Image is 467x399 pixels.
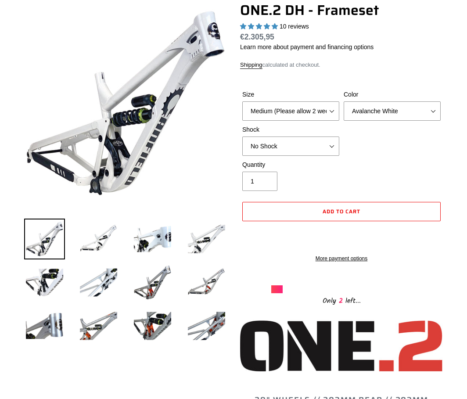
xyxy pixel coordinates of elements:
[132,306,173,346] img: Load image into Gallery viewer, ONE.2 DH - Frameset
[344,90,441,99] label: Color
[240,32,274,41] span: €2.305,95
[323,207,360,216] span: Add to cart
[186,219,227,259] img: Load image into Gallery viewer, ONE.2 DH - Frameset
[336,295,345,306] span: 2
[242,90,339,99] label: Size
[24,306,65,346] img: Load image into Gallery viewer, ONE.2 DH - Frameset
[240,2,443,18] h1: ONE.2 DH - Frameset
[186,262,227,303] img: Load image into Gallery viewer, ONE.2 DH - Frameset
[242,255,441,262] a: More payment options
[271,293,412,307] div: Only left...
[24,262,65,303] img: Load image into Gallery viewer, ONE.2 DH - Frameset
[24,219,65,259] img: Load image into Gallery viewer, ONE.2 DH - Frameset
[242,125,339,134] label: Shock
[186,306,227,346] img: Load image into Gallery viewer, ONE.2 DH - Frameset
[240,61,262,69] a: Shipping
[242,202,441,221] button: Add to cart
[132,262,173,303] img: Load image into Gallery viewer, ONE.2 DH - Frameset
[78,306,119,346] img: Load image into Gallery viewer, ONE.2 DH - Frameset
[280,23,309,30] span: 10 reviews
[242,226,441,245] iframe: PayPal-paypal
[78,262,119,303] img: Load image into Gallery viewer, ONE.2 DH - Frameset
[240,61,443,69] div: calculated at checkout.
[240,23,280,30] span: 5.00 stars
[242,160,339,169] label: Quantity
[78,219,119,259] img: Load image into Gallery viewer, ONE.2 DH - Frameset
[240,43,374,50] a: Learn more about payment and financing options
[132,219,173,259] img: Load image into Gallery viewer, ONE.2 DH - Frameset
